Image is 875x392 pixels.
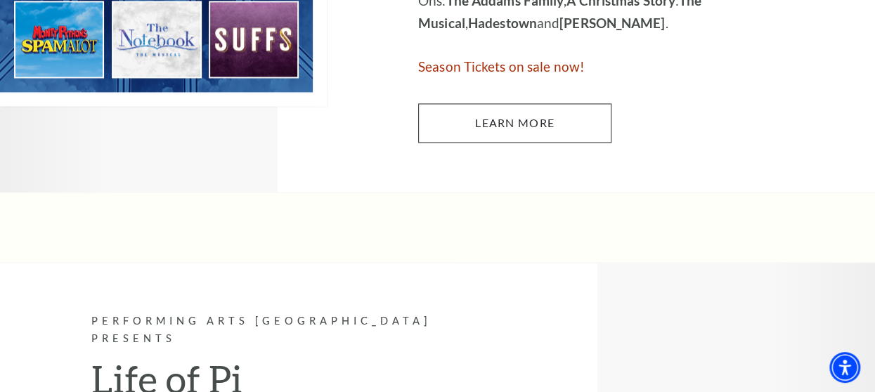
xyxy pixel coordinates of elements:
[418,58,585,74] span: Season Tickets on sale now!
[559,15,665,31] strong: [PERSON_NAME]
[91,312,457,347] p: Performing Arts [GEOGRAPHIC_DATA] Presents
[468,15,537,31] strong: Hadestown
[418,103,611,143] a: Learn More 2025-2026 Broadway at the Bass Season presented by PNC Bank
[829,352,860,383] div: Accessibility Menu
